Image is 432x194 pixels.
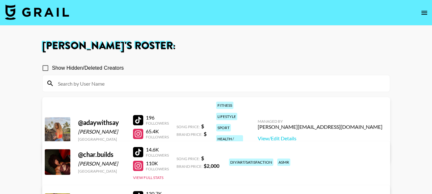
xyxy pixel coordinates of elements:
[177,124,200,129] span: Song Price:
[146,153,169,158] div: Followers
[258,119,382,124] div: Managed By
[277,159,290,166] div: asmr
[201,123,204,129] strong: $
[204,163,219,169] strong: $ 2,000
[5,4,69,20] img: Grail Talent
[146,121,169,126] div: Followers
[177,156,200,161] span: Song Price:
[216,124,231,131] div: sport
[146,167,169,171] div: Followers
[133,175,163,180] button: View Full Stats
[146,160,169,167] div: 110K
[78,151,125,159] div: @ char.builds
[146,128,169,135] div: 65.4K
[177,132,202,137] span: Brand Price:
[216,113,237,120] div: lifestyle
[146,114,169,121] div: 196
[229,159,273,166] div: diy/art/satisfaction
[216,102,233,109] div: fitness
[418,6,431,19] button: open drawer
[258,124,382,130] div: [PERSON_NAME][EMAIL_ADDRESS][DOMAIN_NAME]
[42,41,390,51] h1: [PERSON_NAME] 's Roster:
[52,64,124,72] span: Show Hidden/Deleted Creators
[201,155,204,161] strong: $
[54,78,386,89] input: Search by User Name
[78,128,125,135] div: [PERSON_NAME]
[146,146,169,153] div: 14.6K
[258,135,382,142] a: View/Edit Details
[177,164,202,169] span: Brand Price:
[78,119,125,127] div: @ adaywithsay
[78,160,125,167] div: [PERSON_NAME]
[216,135,243,147] div: health / wellness
[78,137,125,142] div: [GEOGRAPHIC_DATA]
[146,135,169,139] div: Followers
[78,169,125,174] div: [GEOGRAPHIC_DATA]
[204,131,207,137] strong: $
